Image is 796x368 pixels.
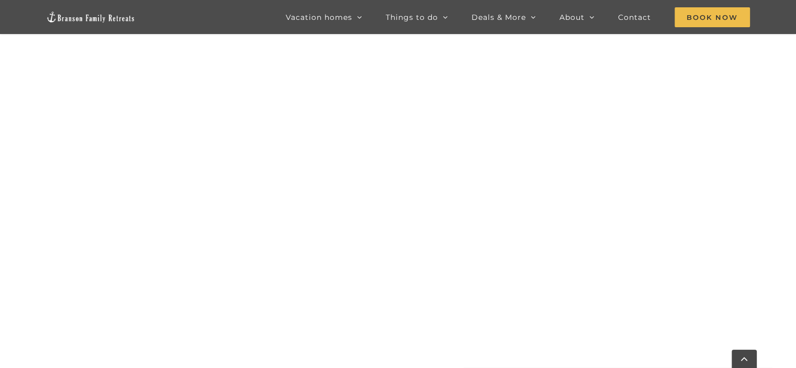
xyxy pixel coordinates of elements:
span: Things to do [386,14,438,21]
span: Contact [618,14,651,21]
img: Branson Family Retreats Logo [46,11,135,23]
span: About [559,14,585,21]
span: Deals & More [472,14,526,21]
span: Book Now [675,7,750,27]
span: Vacation homes [286,14,352,21]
